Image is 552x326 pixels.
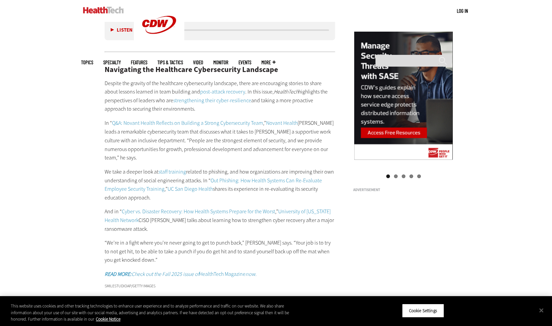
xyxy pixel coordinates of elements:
[173,97,251,104] a: strengthening their cyber-resilience
[354,32,452,160] img: sase right rail
[261,60,275,65] span: More
[200,88,245,95] a: post-attack recovery
[81,60,93,65] span: Topics
[105,270,257,277] a: READ MORE:Check out the Fall 2025 issue ofHealthTech Magazinenow.
[386,174,390,178] a: 1
[534,303,549,318] button: Close
[11,303,304,323] div: This website uses cookies and other tracking technologies to enhance user experience and to analy...
[122,208,275,215] a: Cyber vs. Disaster Recovery: How Health Systems Prepare for the Worst
[105,208,331,223] a: University of [US_STATE] Health Network
[105,270,199,277] em: Check out the Fall 2025 issue of
[457,8,468,14] a: Log in
[105,270,132,277] strong: READ MORE:
[131,60,147,65] a: Features
[96,316,120,322] a: More information about your privacy
[409,174,413,178] a: 4
[105,119,335,162] p: In “ ,” [PERSON_NAME] leads a remarkable cybersecurity team that discusses what it takes to [PERS...
[103,60,121,65] span: Specialty
[274,88,298,95] em: HealthTech
[112,119,263,126] a: Q&A: Novant Health Reflects on Building a Strong Cybersecurity Team
[238,60,251,65] a: Events
[105,207,335,233] p: And in “ ,” CISO [PERSON_NAME] talks about learning how to strengthen cyber recovery after a majo...
[105,79,335,113] p: Despite the gravity of the healthcare cybersecurity landscape, there are encouraging stories to s...
[134,44,184,51] a: CDW
[105,238,335,264] p: “We’re in a fight where you’re never going to get to punch back,” [PERSON_NAME] says. “Your job i...
[157,60,183,65] a: Tips & Tactics
[266,119,298,126] a: Novant Health
[394,174,398,178] a: 2
[105,177,322,192] a: Out Phishing: How Health Systems Can Re-Evaluate Employee Security Training
[168,185,213,192] a: UC San Diego Health
[105,167,335,202] p: We take a deeper look at related to phishing, and how organizations are improving their own under...
[402,303,444,318] button: Cookie Settings
[193,60,203,65] a: Video
[402,174,405,178] a: 3
[83,7,124,13] img: Home
[246,270,257,277] em: now.
[353,188,454,191] h3: Advertisement
[353,194,454,278] iframe: advertisement
[105,284,335,288] div: SmileStudioAP/Getty Images
[158,168,186,175] a: staff training
[417,174,421,178] a: 5
[457,7,468,14] div: User menu
[213,60,228,65] a: MonITor
[105,66,335,73] h2: Navigating the Healthcare Cybersecurity Landscape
